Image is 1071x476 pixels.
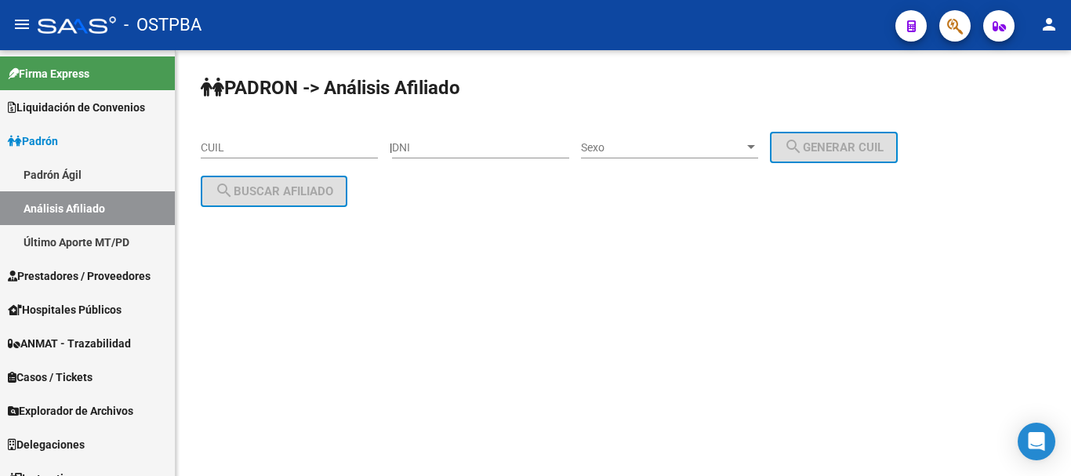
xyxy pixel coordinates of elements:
span: Sexo [581,141,744,154]
span: Padrón [8,133,58,150]
span: Delegaciones [8,436,85,453]
div: Open Intercom Messenger [1018,423,1055,460]
span: Generar CUIL [784,140,884,154]
span: Prestadores / Proveedores [8,267,151,285]
mat-icon: person [1040,15,1058,34]
mat-icon: search [784,137,803,156]
button: Generar CUIL [770,132,898,163]
span: - OSTPBA [124,8,201,42]
mat-icon: search [215,181,234,200]
span: Hospitales Públicos [8,301,122,318]
div: | [390,141,909,154]
button: Buscar afiliado [201,176,347,207]
strong: PADRON -> Análisis Afiliado [201,77,460,99]
span: Liquidación de Convenios [8,99,145,116]
span: Explorador de Archivos [8,402,133,420]
span: Buscar afiliado [215,184,333,198]
mat-icon: menu [13,15,31,34]
span: ANMAT - Trazabilidad [8,335,131,352]
span: Firma Express [8,65,89,82]
span: Casos / Tickets [8,369,93,386]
